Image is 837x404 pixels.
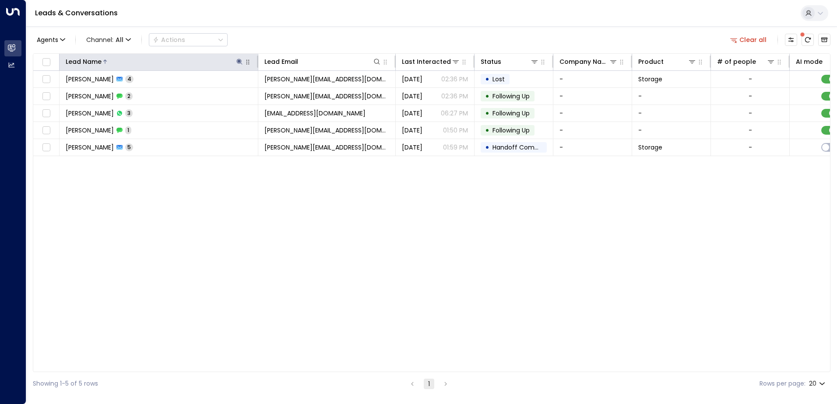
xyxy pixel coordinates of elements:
[149,33,228,46] button: Actions
[749,109,752,118] div: -
[717,56,775,67] div: # of people
[41,91,52,102] span: Toggle select row
[553,71,632,87] td: -
[66,75,114,84] span: Lee Childs
[83,34,134,46] span: Channel:
[818,34,830,46] button: Archived Leads
[41,142,52,153] span: Toggle select row
[33,34,68,46] button: Agents
[149,33,228,46] div: Button group with a nested menu
[717,56,756,67] div: # of people
[441,109,468,118] p: 06:27 PM
[485,72,489,87] div: •
[443,126,468,135] p: 01:50 PM
[638,56,696,67] div: Product
[35,8,118,18] a: Leads & Conversations
[402,56,460,67] div: Last Interacted
[66,109,114,118] span: Michelle Childs
[125,75,134,83] span: 4
[492,92,530,101] span: Following Up
[632,122,711,139] td: -
[402,75,422,84] span: Sep 27, 2025
[638,56,664,67] div: Product
[264,109,366,118] span: michellechilds28@gmail.com
[492,143,554,152] span: Handoff Completed
[802,34,814,46] span: There are new threads available. Refresh the grid to view the latest updates.
[264,56,381,67] div: Lead Email
[402,56,451,67] div: Last Interacted
[125,126,131,134] span: 1
[796,56,823,67] div: AI mode
[33,379,98,388] div: Showing 1-5 of 5 rows
[402,126,422,135] span: Sep 30, 2025
[785,34,797,46] button: Customize
[264,75,389,84] span: lee@elitemembrane.co.uk
[749,92,752,101] div: -
[559,56,609,67] div: Company Name
[492,126,530,135] span: Following Up
[41,57,52,68] span: Toggle select all
[638,75,662,84] span: Storage
[485,140,489,155] div: •
[264,143,389,152] span: steve.childs93@gmail.com
[153,36,185,44] div: Actions
[749,126,752,135] div: -
[264,126,389,135] span: steve.childs93@gmail.com
[632,88,711,104] td: -
[485,123,489,138] div: •
[125,143,133,151] span: 5
[553,122,632,139] td: -
[809,377,827,390] div: 20
[125,109,133,117] span: 3
[424,379,434,389] button: page 1
[264,92,389,101] span: lee@elitemembrane.co.uk
[441,92,468,101] p: 02:36 PM
[41,125,52,136] span: Toggle select row
[553,105,632,122] td: -
[443,143,468,152] p: 01:59 PM
[760,379,805,388] label: Rows per page:
[559,56,618,67] div: Company Name
[638,143,662,152] span: Storage
[41,108,52,119] span: Toggle select row
[553,88,632,104] td: -
[749,75,752,84] div: -
[116,36,123,43] span: All
[481,56,539,67] div: Status
[492,75,505,84] span: Lost
[727,34,770,46] button: Clear all
[125,92,133,100] span: 2
[83,34,134,46] button: Channel:All
[41,74,52,85] span: Toggle select row
[66,143,114,152] span: Steve Childs
[485,106,489,121] div: •
[553,139,632,156] td: -
[66,126,114,135] span: Steve Childs
[402,143,422,152] span: Yesterday
[37,37,58,43] span: Agents
[485,89,489,104] div: •
[481,56,501,67] div: Status
[441,75,468,84] p: 02:36 PM
[407,378,451,389] nav: pagination navigation
[66,56,102,67] div: Lead Name
[749,143,752,152] div: -
[402,109,422,118] span: Jul 02, 2025
[632,105,711,122] td: -
[66,56,244,67] div: Lead Name
[264,56,298,67] div: Lead Email
[66,92,114,101] span: Lee Childs
[492,109,530,118] span: Following Up
[402,92,422,101] span: Sep 23, 2025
